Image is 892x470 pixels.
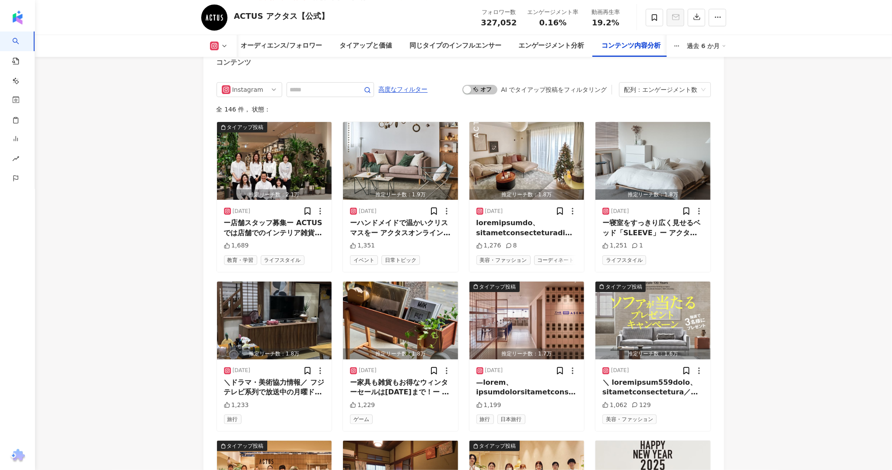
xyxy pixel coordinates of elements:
div: 1,199 [476,401,501,410]
img: post-image [469,282,584,359]
div: 推定リーチ数：1.7万 [469,348,584,359]
div: ＼ loremipsum559dolo、sitametconsectetura／ eli、seddoeiusmodtem 〈incididu（utlabo）〉etd454magnaa、enima... [602,378,703,397]
div: 1,251 [602,241,627,250]
img: post-image [217,282,332,359]
div: AI でタイアップ投稿をフィルタリング [501,86,607,93]
div: Instagram [232,83,261,97]
img: post-image [343,122,458,200]
span: ライフスタイル [261,255,304,265]
img: KOL Avatar [201,4,227,31]
div: 8 [506,241,517,250]
div: ー店舗スタッフ募集ー ACTUSでは店舗でのインテリア雑貨・家具の販売スタッフを募集します。 接客販売、インテリア小物・家具のストック管理（品出し）、商品のメンテナンス作業、レジオペレーションが... [224,218,325,238]
div: 129 [632,401,651,410]
span: コーディネート [534,255,578,265]
div: 1,233 [224,401,249,410]
div: 推定リーチ数：1.8万 [595,189,710,200]
button: 高度なフィルター [378,82,428,96]
button: 推定リーチ数：1.9万 [343,122,458,200]
span: rise [12,150,19,170]
div: 同じタイプのインフルエンサー [409,41,501,51]
div: [DATE] [359,208,377,215]
span: 日常トピック [381,255,420,265]
div: 推定リーチ数：1.8万 [469,189,584,200]
div: フォロワー数 [481,8,517,17]
div: 1,062 [602,401,627,410]
div: 過去 6 か月 [687,39,726,53]
button: 推定リーチ数：1.8万 [343,282,458,359]
span: 0.16% [539,18,567,27]
img: post-image [343,282,458,359]
div: 推定リーチ数：1.8万 [217,348,332,359]
div: 推定リーチ数：2.1万 [217,189,332,200]
div: タイアップ投稿 [479,442,516,450]
div: タイアップと価値 [339,41,392,51]
button: タイアップ投稿推定リーチ数：2.1万 [217,122,332,200]
div: 1 [632,241,643,250]
div: 1,276 [476,241,501,250]
div: 全 146 件 ， 状態： [217,106,711,113]
div: 1,351 [350,241,375,250]
div: オーディエンス/フォロワー [241,41,322,51]
div: [DATE] [611,208,629,215]
div: loremipsumdo、sitametconsecteturadipi、ELITS DOEIU TEMPOr、incididuntutlab。 etdoloremagnaaliquae！ ad... [476,218,577,238]
span: 327,052 [481,18,517,27]
div: [DATE] [233,367,251,374]
div: タイアップ投稿 [605,282,642,291]
div: コンテンツ [217,58,252,67]
img: post-image [469,122,584,200]
div: [DATE] [611,367,629,374]
div: ー寝室をすっきり広く見せるベッド「SLEEVE」ー アクタスからオリジナルのベッド「SLEEVE（スリーブ）」がデビューしました。 SLEEVEはヘッドボードを省いたミニマルなフォルムで、寝室を... [602,218,703,238]
button: タイアップ投稿推定リーチ数：1.7万 [469,282,584,359]
img: chrome extension [9,449,26,463]
span: イベント [350,255,378,265]
div: ACTUS アクタス【公式】 [234,10,329,21]
div: エンゲージメント率 [528,8,579,17]
button: 推定リーチ数：1.8万 [217,282,332,359]
a: search [12,31,30,126]
button: 推定リーチ数：1.8万 [469,122,584,200]
div: [DATE] [485,208,503,215]
div: タイアップ投稿 [227,442,264,450]
div: ーハンドメイドで温かいクリスマスをー アクタスオンラインでは「Christmas made from hands&heart」と題して、クリスマスの特集ページを公開しました。 今年、アクタスから... [350,218,451,238]
div: —lorem、ipsumdolorsitametcons— adipi、elitseddoeiusmodtemp、incididuntutlaboreetdolore。 mag、2743a4e0... [476,378,577,397]
div: 動画再生率 [589,8,623,17]
span: 旅行 [224,414,241,424]
div: 配列： [624,83,698,97]
div: ＼ドラマ・美術協力情報／ フジテレビ系列で放送中の月曜ドラマ「続・続・最後から二番目の恋」に、アクタスが美術協力をいたしました。 主人公・[PERSON_NAME]が住む鎌倉の古民家において、ア... [224,378,325,397]
div: ー家具も雑貨もお得なウィンターセールは[DATE]まで！ー アクタスでは[DATE]（月・祝）まで、[GEOGRAPHIC_DATA]を開催中。 アクタス・オンラインのセール特集ページでは、おも... [350,378,451,397]
div: エンゲージメント分析 [519,41,584,51]
img: logo icon [10,10,24,24]
span: 高度なフィルター [379,83,428,97]
div: 1,229 [350,401,375,410]
div: タイアップ投稿 [479,282,516,291]
div: 推定リーチ数：1.6万 [595,348,710,359]
div: 推定リーチ数：1.8万 [343,348,458,359]
span: 美容・ファッション [476,255,531,265]
img: post-image [595,282,710,359]
button: 推定リーチ数：1.8万 [595,122,710,200]
div: エンゲージメント数 [643,83,698,97]
div: [DATE] [233,208,251,215]
div: タイアップ投稿 [227,123,264,132]
div: [DATE] [359,367,377,374]
button: タイアップ投稿推定リーチ数：1.6万 [595,282,710,359]
span: ゲーム [350,414,373,424]
div: 推定リーチ数：1.9万 [343,189,458,200]
div: [DATE] [485,367,503,374]
img: post-image [595,122,710,200]
div: コンテンツ内容分析 [602,41,661,51]
img: post-image [217,122,332,200]
span: 美容・ファッション [602,414,657,424]
span: 旅行 [476,414,494,424]
span: 教育・学習 [224,255,257,265]
span: 日本旅行 [497,414,525,424]
div: 1,689 [224,241,249,250]
span: 19.2% [592,18,619,27]
span: ライフスタイル [602,255,646,265]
